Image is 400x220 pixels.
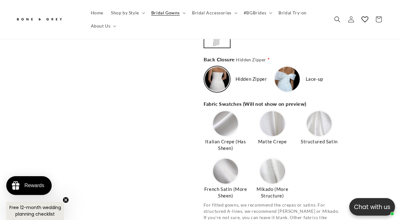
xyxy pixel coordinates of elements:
[260,111,285,136] img: https://cdn.shopify.com/s/files/1/0750/3832/7081/files/3-Matte-Crepe_80be2520-7567-4bc4-80bf-3eeb...
[306,76,323,82] span: Lace-up
[148,6,188,19] summary: Bridal Gowns
[87,19,119,33] summary: About Us
[6,202,64,220] div: Free 12-month wedding planning checklistClose teaser
[91,23,111,29] span: About Us
[244,10,266,16] span: #BGBrides
[91,10,103,16] span: Home
[349,202,395,212] p: Chat with us
[111,10,139,16] span: Shop by Style
[213,159,238,184] img: https://cdn.shopify.com/s/files/1/0750/3832/7081/files/2-French-Satin_e30a17c1-17c2-464b-8a17-b37...
[151,10,180,16] span: Bridal Gowns
[204,100,308,108] span: Fabric Swatches (Will not show on preview)
[307,111,332,136] img: https://cdn.shopify.com/s/files/1/0750/3832/7081/files/4-Satin.jpg?v=1756368085
[236,57,266,62] span: Hidden Zipper
[275,6,310,19] a: Bridal Try-on
[63,197,69,203] button: Close teaser
[330,13,344,26] summary: Search
[300,138,339,145] span: Structured Satin
[188,6,240,19] summary: Bridal Accessories
[13,12,81,27] a: Bone and Grey Bridal
[240,6,275,19] summary: #BGBrides
[257,138,288,145] span: Matte Crepe
[213,111,238,136] img: https://cdn.shopify.com/s/files/1/0750/3832/7081/files/1-Italian-Crepe_995fc379-4248-4617-84cd-83...
[260,159,285,184] img: https://cdn.shopify.com/s/files/1/0750/3832/7081/files/5-Mikado.jpg?v=1756368359
[236,76,267,82] span: Hidden Zipper
[16,14,63,25] img: Bone and Grey Bridal
[204,186,248,199] span: French Satin (More Sheen)
[9,204,61,217] span: Free 12-month wedding planning checklist
[278,10,307,16] span: Bridal Try-on
[192,10,231,16] span: Bridal Accessories
[204,138,248,151] span: Italian Crepe (Has Sheen)
[87,6,107,19] a: Home
[107,6,148,19] summary: Shop by Style
[349,198,395,216] button: Open chatbox
[204,56,266,63] span: Back Closure
[205,67,229,91] img: https://cdn.shopify.com/s/files/1/0750/3832/7081/files/Closure-zipper.png?v=1756370614
[275,67,300,92] img: https://cdn.shopify.com/s/files/1/0750/3832/7081/files/Closure-lace-up.jpg?v=1756370613
[250,186,294,199] span: Mikado (More Structure)
[24,183,44,188] div: Rewards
